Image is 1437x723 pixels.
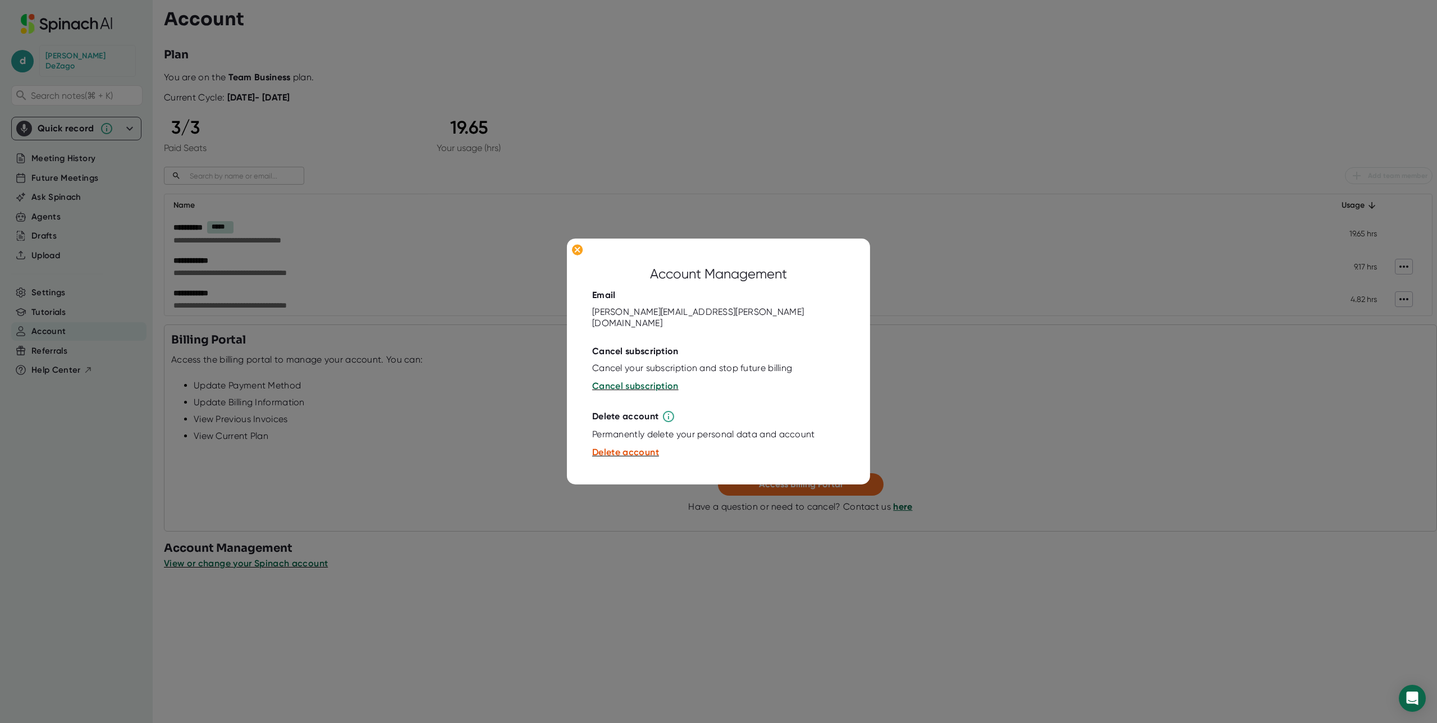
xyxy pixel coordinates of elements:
[1399,685,1426,712] div: Open Intercom Messenger
[592,290,616,301] div: Email
[592,447,659,457] span: Delete account
[592,446,659,459] button: Delete account
[650,264,787,284] div: Account Management
[592,429,815,440] div: Permanently delete your personal data and account
[592,411,658,422] div: Delete account
[592,379,679,393] button: Cancel subscription
[592,306,845,329] div: [PERSON_NAME][EMAIL_ADDRESS][PERSON_NAME][DOMAIN_NAME]
[592,363,792,374] div: Cancel your subscription and stop future billing
[592,346,679,357] div: Cancel subscription
[592,381,679,391] span: Cancel subscription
